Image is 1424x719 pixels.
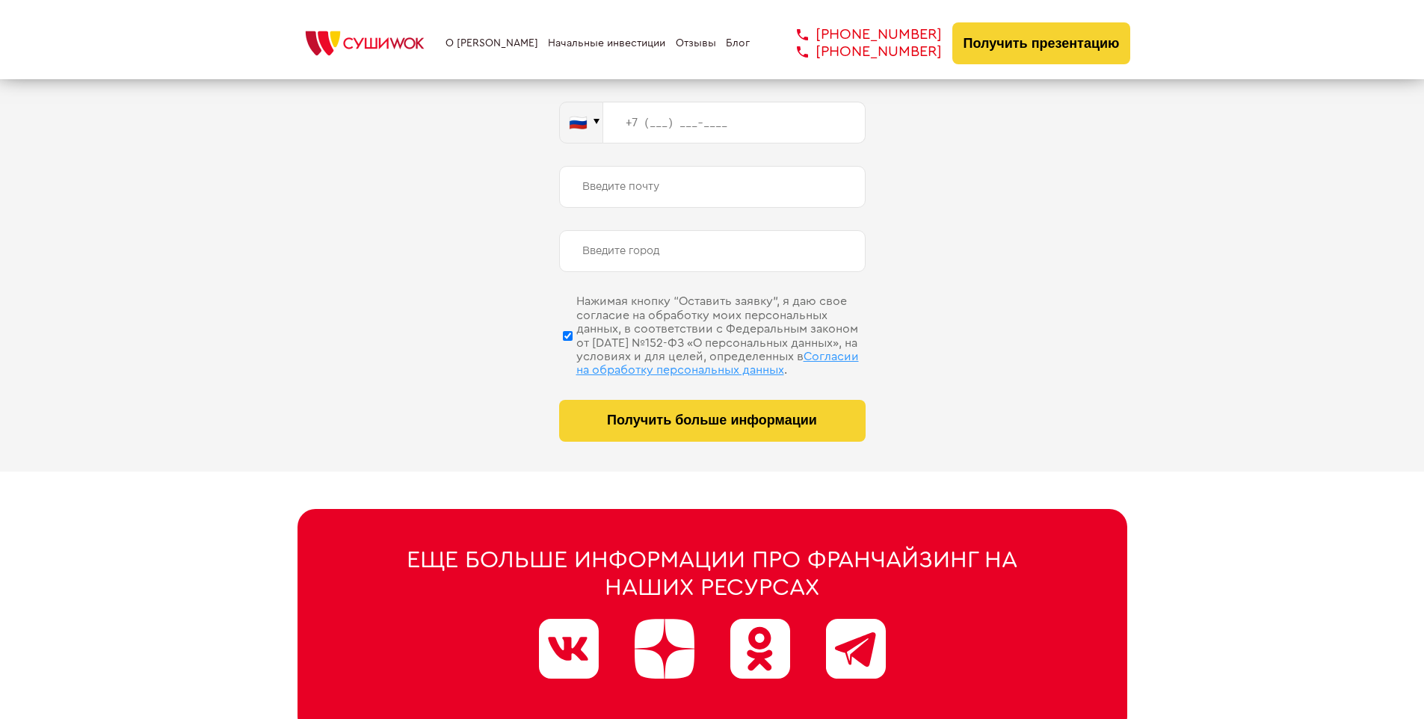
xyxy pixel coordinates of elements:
a: Блог [726,37,750,49]
span: Согласии на обработку персональных данных [576,351,859,376]
button: Получить презентацию [952,22,1131,64]
span: Получить больше информации [607,413,817,428]
button: Получить больше информации [559,400,866,442]
a: О [PERSON_NAME] [446,37,538,49]
img: СУШИWOK [294,27,436,60]
a: [PHONE_NUMBER] [774,26,942,43]
input: +7 (___) ___-____ [603,102,866,144]
a: Отзывы [676,37,716,49]
div: Еще больше информации про франчайзинг на наших ресурсах [369,546,1056,602]
input: Введите почту [559,166,866,208]
div: Нажимая кнопку “Оставить заявку”, я даю свое согласие на обработку моих персональных данных, в со... [576,294,866,377]
button: 🇷🇺 [559,102,603,144]
a: Начальные инвестиции [548,37,665,49]
input: Введите город [559,230,866,272]
a: [PHONE_NUMBER] [774,43,942,61]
